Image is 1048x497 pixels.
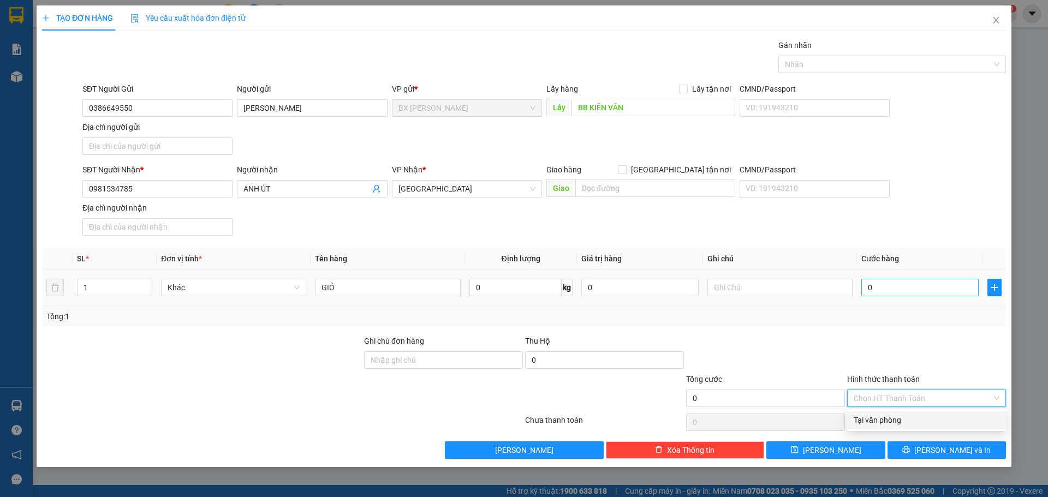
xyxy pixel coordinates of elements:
[627,164,735,176] span: [GEOGRAPHIC_DATA] tận nơi
[902,446,910,454] span: printer
[46,279,64,296] button: delete
[562,279,573,296] span: kg
[168,279,300,296] span: Khác
[82,83,233,95] div: SĐT Người Gửi
[655,446,663,454] span: delete
[575,179,735,197] input: Dọc đường
[77,254,86,263] span: SL
[82,137,233,155] input: Địa chỉ của người gửi
[392,165,422,174] span: VP Nhận
[161,254,202,263] span: Đơn vị tính
[803,444,861,456] span: [PERSON_NAME]
[398,181,535,197] span: Sài Gòn
[854,414,999,426] div: Tại văn phòng
[703,248,857,270] th: Ghi chú
[888,441,1006,459] button: printer[PERSON_NAME] và In
[778,41,812,50] label: Gán nhãn
[667,444,714,456] span: Xóa Thông tin
[606,441,765,459] button: deleteXóa Thông tin
[82,164,233,176] div: SĐT Người Nhận
[981,5,1011,36] button: Close
[581,279,699,296] input: 0
[766,441,885,459] button: save[PERSON_NAME]
[525,337,550,345] span: Thu Hộ
[571,99,735,116] input: Dọc đường
[315,254,347,263] span: Tên hàng
[364,351,523,369] input: Ghi chú đơn hàng
[546,99,571,116] span: Lấy
[82,218,233,236] input: Địa chỉ của người nhận
[130,14,246,22] span: Yêu cầu xuất hóa đơn điện tử
[82,202,233,214] div: Địa chỉ người nhận
[546,165,581,174] span: Giao hàng
[686,375,722,384] span: Tổng cước
[987,279,1002,296] button: plus
[237,83,387,95] div: Người gửi
[524,414,685,433] div: Chưa thanh toán
[315,279,460,296] input: VD: Bàn, Ghế
[364,337,424,345] label: Ghi chú đơn hàng
[740,164,890,176] div: CMND/Passport
[372,184,381,193] span: user-add
[988,283,1001,292] span: plus
[688,83,735,95] span: Lấy tận nơi
[847,375,920,384] label: Hình thức thanh toán
[237,164,387,176] div: Người nhận
[581,254,622,263] span: Giá trị hàng
[495,444,553,456] span: [PERSON_NAME]
[130,14,139,23] img: icon
[392,83,542,95] div: VP gửi
[46,310,404,322] div: Tổng: 1
[861,254,899,263] span: Cước hàng
[42,14,113,22] span: TẠO ĐƠN HÀNG
[82,121,233,133] div: Địa chỉ người gửi
[992,16,1001,25] span: close
[914,444,991,456] span: [PERSON_NAME] và In
[740,83,890,95] div: CMND/Passport
[502,254,540,263] span: Định lượng
[42,14,50,22] span: plus
[707,279,853,296] input: Ghi Chú
[791,446,799,454] span: save
[445,441,604,459] button: [PERSON_NAME]
[398,100,535,116] span: BX Cao Lãnh
[546,179,575,197] span: Giao
[546,85,578,93] span: Lấy hàng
